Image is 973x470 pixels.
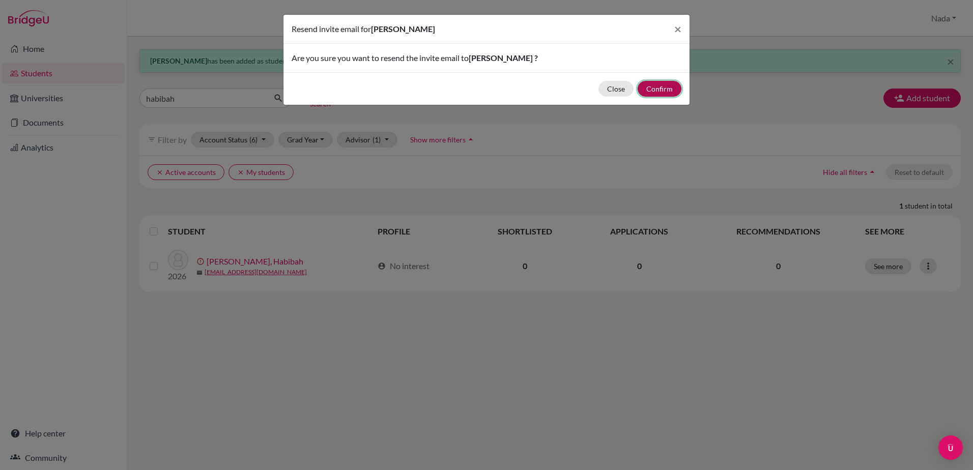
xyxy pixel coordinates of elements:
span: [PERSON_NAME] ? [469,53,538,63]
span: [PERSON_NAME] [371,24,435,34]
p: Are you sure you want to resend the invite email to [292,52,681,64]
span: × [674,21,681,36]
button: Close [598,81,634,97]
span: Resend invite email for [292,24,371,34]
button: Close [666,15,690,43]
div: Open Intercom Messenger [938,435,963,460]
button: Confirm [638,81,681,97]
